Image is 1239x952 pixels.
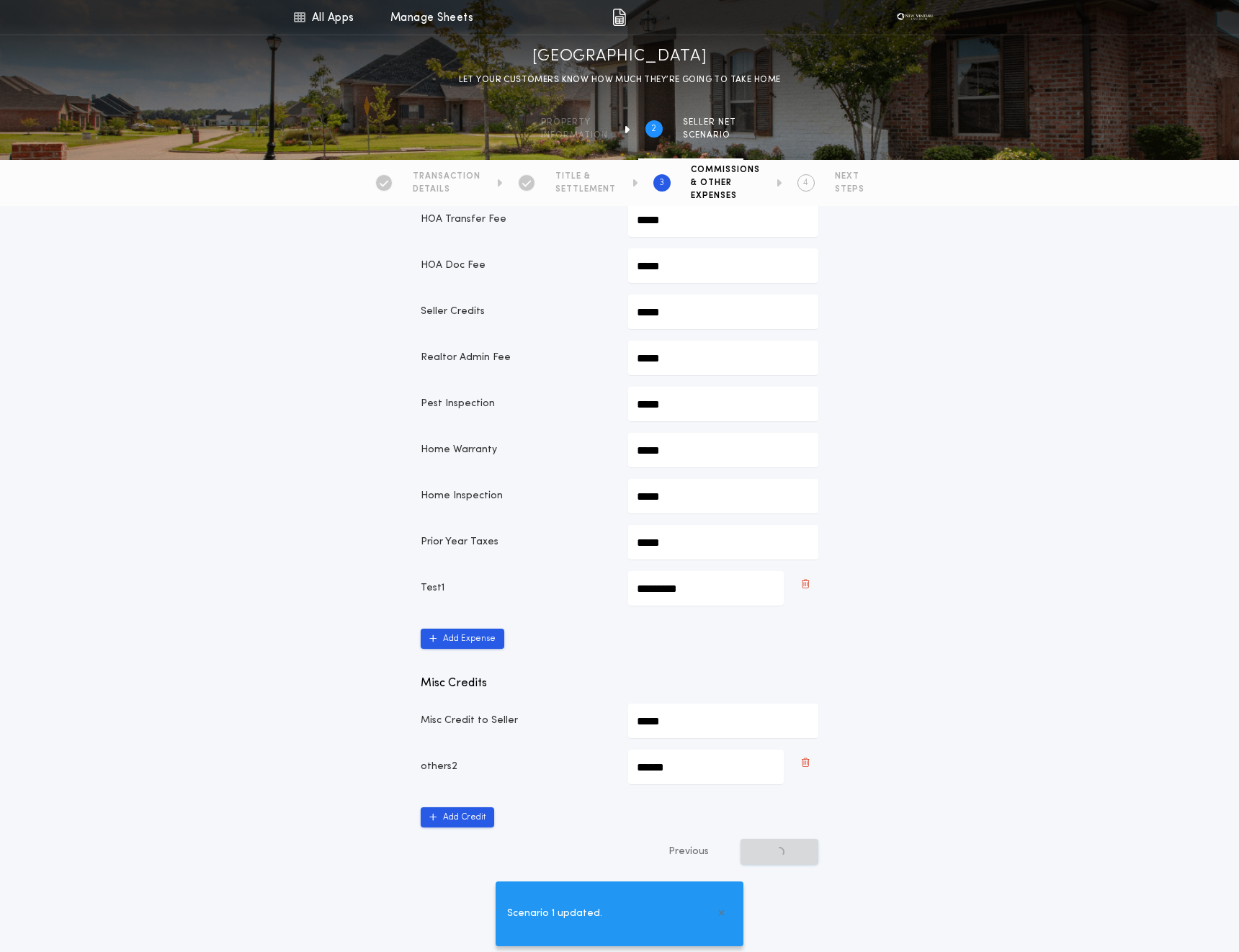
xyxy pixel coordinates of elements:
[691,177,760,189] span: & OTHER
[421,581,611,596] p: Test1
[691,164,760,176] span: COMMISSIONS
[421,351,611,365] p: Realtor Admin Fee
[421,535,611,549] p: Prior Year Taxes
[640,839,738,865] button: Previous
[683,117,736,128] span: SELLER NET
[541,130,608,141] span: information
[421,397,611,411] p: Pest Inspection
[555,184,616,195] span: SETTLEMENT
[651,123,656,135] h2: 2
[421,675,818,692] p: Misc Credits
[835,184,864,195] span: STEPS
[421,807,494,827] button: Add Credit
[459,73,781,87] p: LET YOUR CUSTOMERS KNOW HOW MUCH THEY’RE GOING TO TAKE HOME
[803,177,808,189] h2: 4
[421,212,611,227] p: HOA Transfer Fee
[413,184,480,195] span: DETAILS
[421,443,611,457] p: Home Warranty
[659,177,664,189] h2: 3
[532,45,707,68] h1: [GEOGRAPHIC_DATA]
[541,117,608,128] span: Property
[421,760,611,774] p: others2
[421,629,504,649] button: Add Expense
[683,130,736,141] span: SCENARIO
[413,171,480,182] span: TRANSACTION
[893,10,937,24] img: vs-icon
[612,9,626,26] img: img
[421,714,611,728] p: Misc Credit to Seller
[421,489,611,503] p: Home Inspection
[835,171,864,182] span: NEXT
[421,305,611,319] p: Seller Credits
[507,906,602,922] span: Scenario 1 updated.
[421,259,611,273] p: HOA Doc Fee
[555,171,616,182] span: TITLE &
[691,190,760,202] span: EXPENSES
